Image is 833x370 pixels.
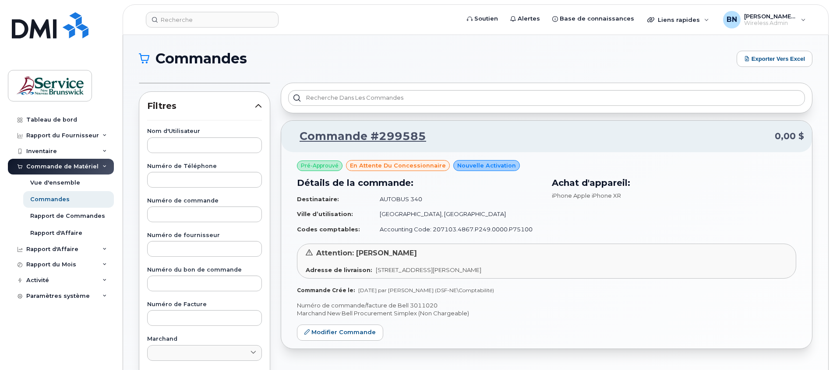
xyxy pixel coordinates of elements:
strong: Ville d’utilisation: [297,210,353,217]
h3: Détails de la commande: [297,176,541,189]
label: Numéro de Facture [147,302,262,307]
label: Numéro de fournisseur [147,233,262,238]
strong: Codes comptables: [297,226,360,233]
td: AUTOBUS 340 [372,192,541,207]
input: Recherche dans les commandes [288,90,805,106]
label: Marchand [147,336,262,342]
strong: Adresse de livraison: [306,266,372,273]
span: Filtres [147,100,255,112]
span: [DATE] par [PERSON_NAME] (DSF-NE\Comptabilité) [358,287,494,293]
label: Nom d'Utilisateur [147,129,262,134]
label: Numéro de Téléphone [147,164,262,169]
span: [STREET_ADDRESS][PERSON_NAME] [376,266,481,273]
label: Numéro de commande [147,198,262,204]
h3: Achat d'appareil: [552,176,796,189]
span: Pré-Approuvé [301,162,339,170]
strong: Destinataire: [297,195,339,202]
span: 0,00 $ [775,130,804,143]
td: Accounting Code: 207103.4867.P249.0000.P75100 [372,222,541,237]
span: en attente du concessionnaire [350,161,446,170]
span: Attention: [PERSON_NAME] [316,249,417,257]
button: Exporter vers Excel [737,51,812,67]
span: Nouvelle activation [457,161,516,170]
td: [GEOGRAPHIC_DATA], [GEOGRAPHIC_DATA] [372,206,541,222]
p: Numéro de commande/facture de Bell 3011020 [297,301,796,310]
span: Commandes [155,52,247,65]
span: iPhone Apple iPhone XR [552,192,621,199]
a: Modifier Commande [297,325,383,341]
strong: Commande Crée le: [297,287,355,293]
a: Commande #299585 [289,129,426,144]
p: Marchand New Bell Procurement Simplex (Non Chargeable) [297,309,796,318]
label: Numéro du bon de commande [147,267,262,273]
